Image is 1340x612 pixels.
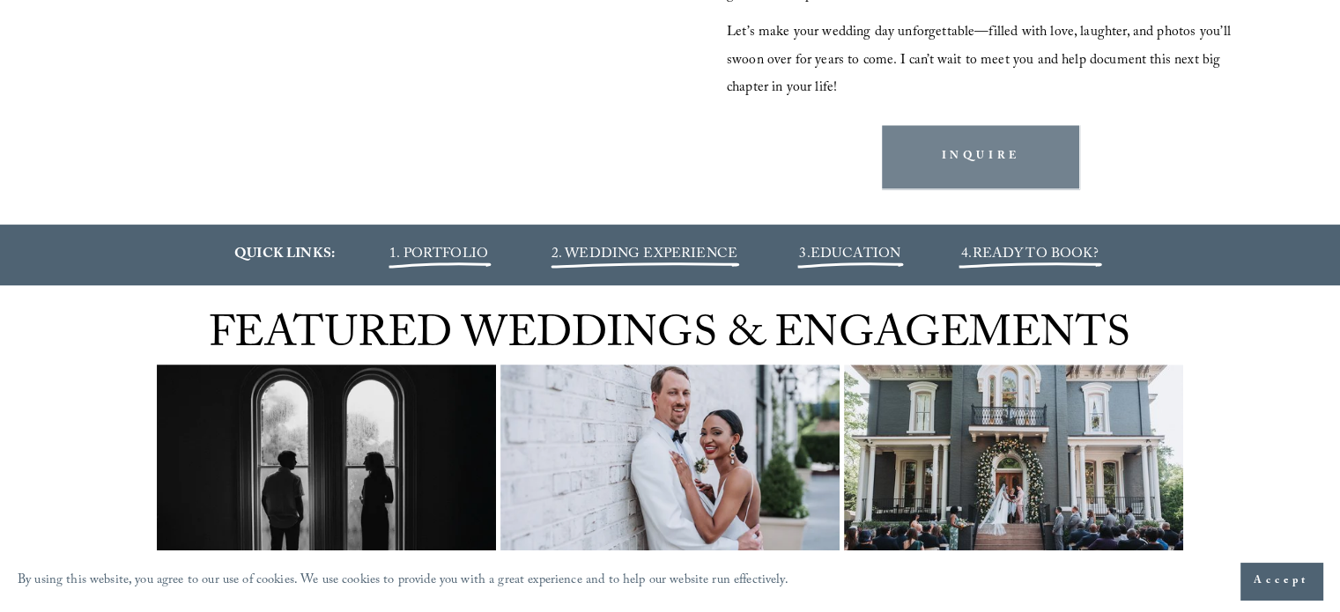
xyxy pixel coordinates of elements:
a: Bella &amp; Mike’s The Maxwell Raleigh Wedding [500,365,840,591]
button: Accept [1240,563,1322,600]
span: Accept [1254,572,1309,590]
img: Chantel &amp; James’ Heights House Hotel Wedding [844,365,1183,591]
strong: QUICK LINKS: [234,243,335,267]
a: READY TO BOOK? [972,243,1098,267]
a: 1. PORTFOLIO [389,243,488,267]
a: INQUIRE [882,125,1079,188]
p: By using this website, you agree to our use of cookies. We use cookies to provide you with a grea... [18,569,788,594]
img: Bella &amp; Mike’s The Maxwell Raleigh Wedding [500,350,840,605]
span: FEATURED WEDDINGS & ENGAGEMENTS [209,302,1130,375]
a: 2. WEDDING EXPERIENCE [552,243,737,267]
a: Abby &amp; Reed’s Heights House Hotel Engagement [157,365,496,591]
a: EDUCATION [811,243,900,267]
span: 4. [961,243,972,267]
span: Let’s make your wedding day unforgettable—filled with love, laughter, and photos you’ll swoon ove... [727,21,1235,100]
span: 3. [799,243,900,267]
img: Abby &amp; Reed’s Heights House Hotel Engagement [157,351,496,606]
